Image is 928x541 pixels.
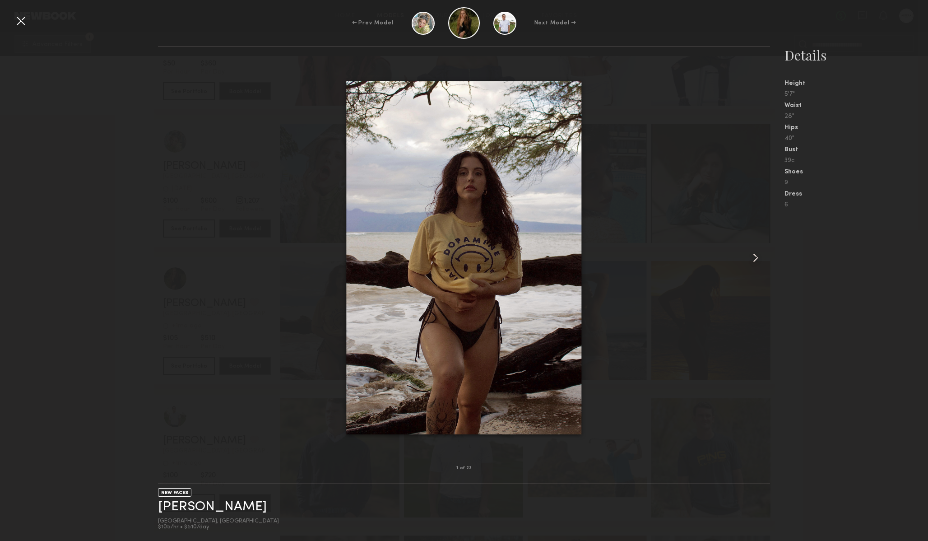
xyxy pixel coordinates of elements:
div: Next Model → [534,19,576,27]
div: 5'7" [784,91,928,98]
div: Hips [784,125,928,131]
div: ← Prev Model [352,19,394,27]
div: 6 [784,202,928,208]
div: Details [784,46,928,64]
div: Dress [784,191,928,197]
div: Shoes [784,169,928,175]
div: 1 of 23 [456,466,471,471]
div: 9 [784,180,928,186]
div: 28" [784,113,928,120]
div: Waist [784,103,928,109]
a: [PERSON_NAME] [158,500,267,514]
div: Height [784,80,928,87]
div: NEW FACES [158,488,191,497]
div: 39c [784,158,928,164]
div: 40" [784,135,928,142]
div: $105/hr • $510/day [158,524,279,530]
div: Bust [784,147,928,153]
div: [GEOGRAPHIC_DATA], [GEOGRAPHIC_DATA] [158,518,279,524]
